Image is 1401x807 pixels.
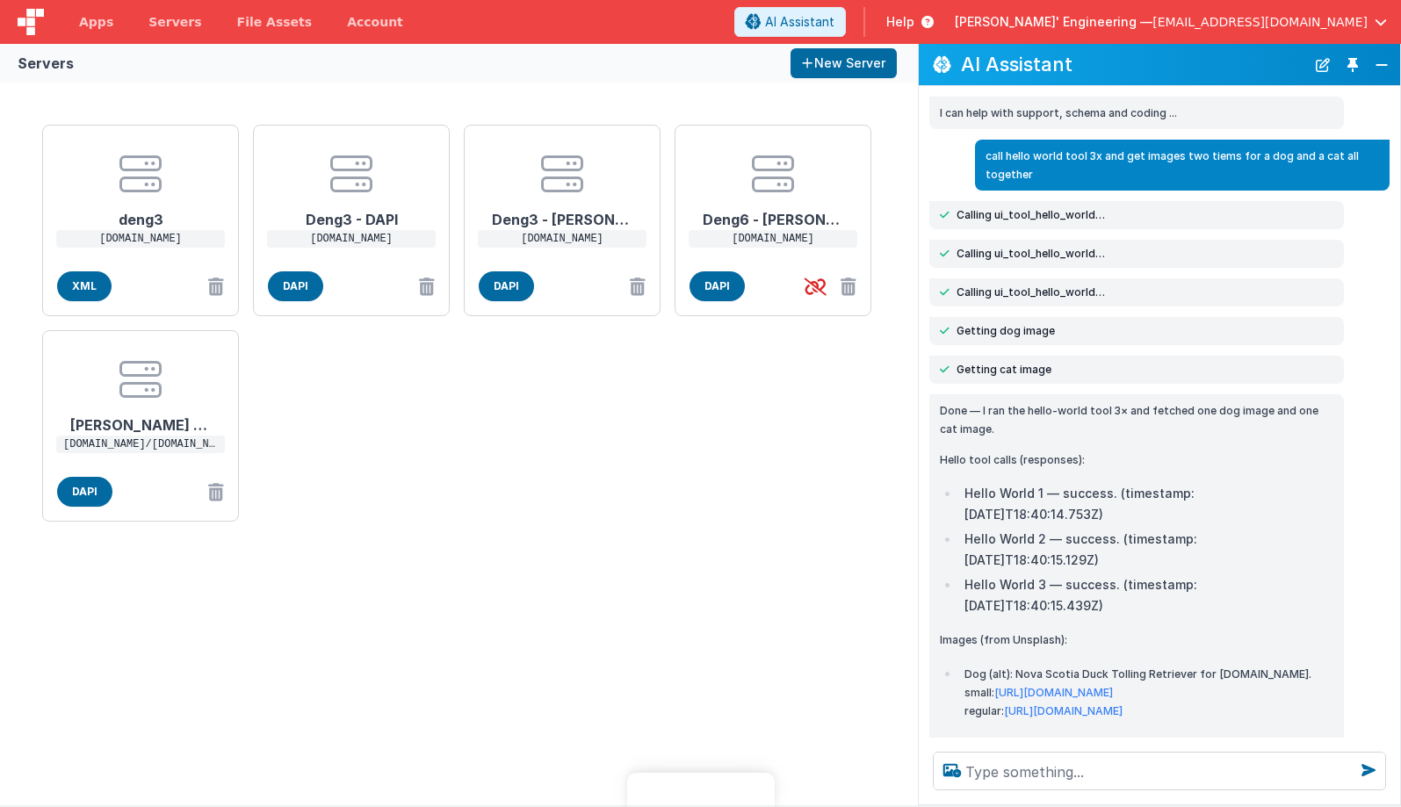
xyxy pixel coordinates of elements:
[940,401,1333,438] p: Done — I ran the hello-world tool 3× and fetched one dog image and one cat image.
[734,7,846,37] button: AI Assistant
[959,483,1333,525] li: Hello World 1 — success. (timestamp: [DATE]T18:40:14.753Z)
[79,13,113,31] span: Apps
[56,436,225,453] p: [DOMAIN_NAME]/[DOMAIN_NAME]
[961,54,1305,75] h2: AI Assistant
[955,13,1387,31] button: [PERSON_NAME]' Engineering — [EMAIL_ADDRESS][DOMAIN_NAME]
[281,195,422,230] h1: Deng3 - DAPI
[940,104,1333,122] p: I can help with support, schema and coding ...
[1311,53,1335,77] button: New Chat
[886,13,914,31] span: Help
[479,271,534,301] span: DAPI
[957,208,1105,222] span: Calling ui_tool_hello_world…
[964,665,1333,720] p: Dog (alt): Nova Scotia Duck Tolling Retriever for [DOMAIN_NAME]. small: regular:
[478,230,646,248] p: [DOMAIN_NAME]
[986,147,1379,184] p: call hello world tool 3x and get images two tiems for a dog and a cat all together
[959,574,1333,616] li: Hello World 3 — success. (timestamp: [DATE]T18:40:15.439Z)
[959,529,1333,571] li: Hello World 2 — success. (timestamp: [DATE]T18:40:15.129Z)
[964,734,1333,789] p: Cat (alt): Gipsy the Cat was sitting on a bookshelf... small: regular:
[267,230,436,248] p: [DOMAIN_NAME]
[268,271,323,301] span: DAPI
[689,230,857,248] p: [DOMAIN_NAME]
[492,195,632,230] h1: Deng3 - [PERSON_NAME]
[237,13,313,31] span: File Assets
[957,285,1105,299] span: Calling ui_tool_hello_world…
[957,324,1055,338] span: Getting dog image
[955,13,1152,31] span: [PERSON_NAME]' Engineering —
[148,13,201,31] span: Servers
[18,53,74,74] div: Servers
[70,400,211,436] h1: [PERSON_NAME] Proxy
[1152,13,1368,31] span: [EMAIL_ADDRESS][DOMAIN_NAME]
[940,450,1333,469] p: Hello tool calls (responses):
[57,477,112,507] span: DAPI
[690,271,745,301] span: DAPI
[70,195,211,230] h1: deng3
[56,230,225,248] p: [DOMAIN_NAME]
[957,247,1105,261] span: Calling ui_tool_hello_world…
[765,13,834,31] span: AI Assistant
[957,363,1051,377] span: Getting cat image
[1004,704,1123,717] a: [URL][DOMAIN_NAME]
[703,195,843,230] h1: Deng6 - [PERSON_NAME]
[57,271,112,301] span: XML
[1340,53,1365,77] button: Toggle Pin
[994,686,1113,699] a: [URL][DOMAIN_NAME]
[1370,53,1393,77] button: Close
[940,630,1333,649] p: Images (from Unsplash):
[791,48,897,78] button: New Server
